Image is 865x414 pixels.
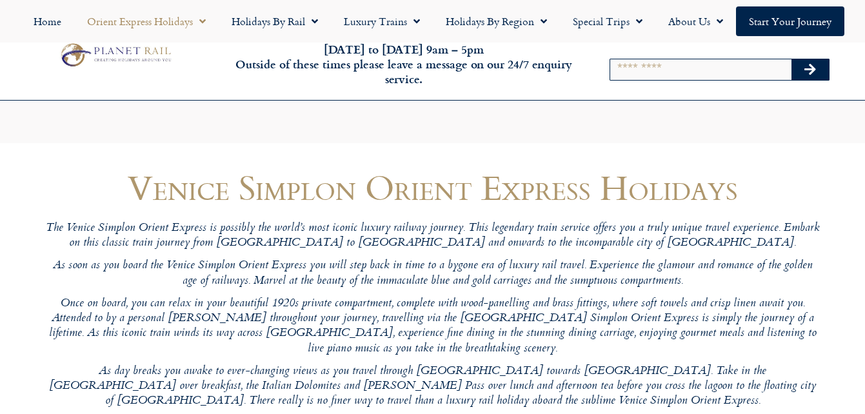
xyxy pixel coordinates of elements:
h1: Venice Simplon Orient Express Holidays [46,168,820,206]
a: Luxury Trains [331,6,433,36]
nav: Menu [6,6,859,36]
p: Once on board, you can relax in your beautiful 1920s private compartment, complete with wood-pane... [46,297,820,357]
p: The Venice Simplon Orient Express is possibly the world’s most iconic luxury railway journey. Thi... [46,221,820,251]
h6: [DATE] to [DATE] 9am – 5pm Outside of these times please leave a message on our 24/7 enquiry serv... [234,42,573,87]
p: As day breaks you awake to ever-changing views as you travel through [GEOGRAPHIC_DATA] towards [G... [46,364,820,409]
a: Holidays by Rail [219,6,331,36]
a: Start your Journey [736,6,844,36]
button: Search [791,59,829,80]
a: About Us [655,6,736,36]
p: As soon as you board the Venice Simplon Orient Express you will step back in time to a bygone era... [46,259,820,289]
img: Planet Rail Train Holidays Logo [56,41,174,70]
a: Orient Express Holidays [74,6,219,36]
a: Holidays by Region [433,6,560,36]
a: Home [21,6,74,36]
a: Special Trips [560,6,655,36]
